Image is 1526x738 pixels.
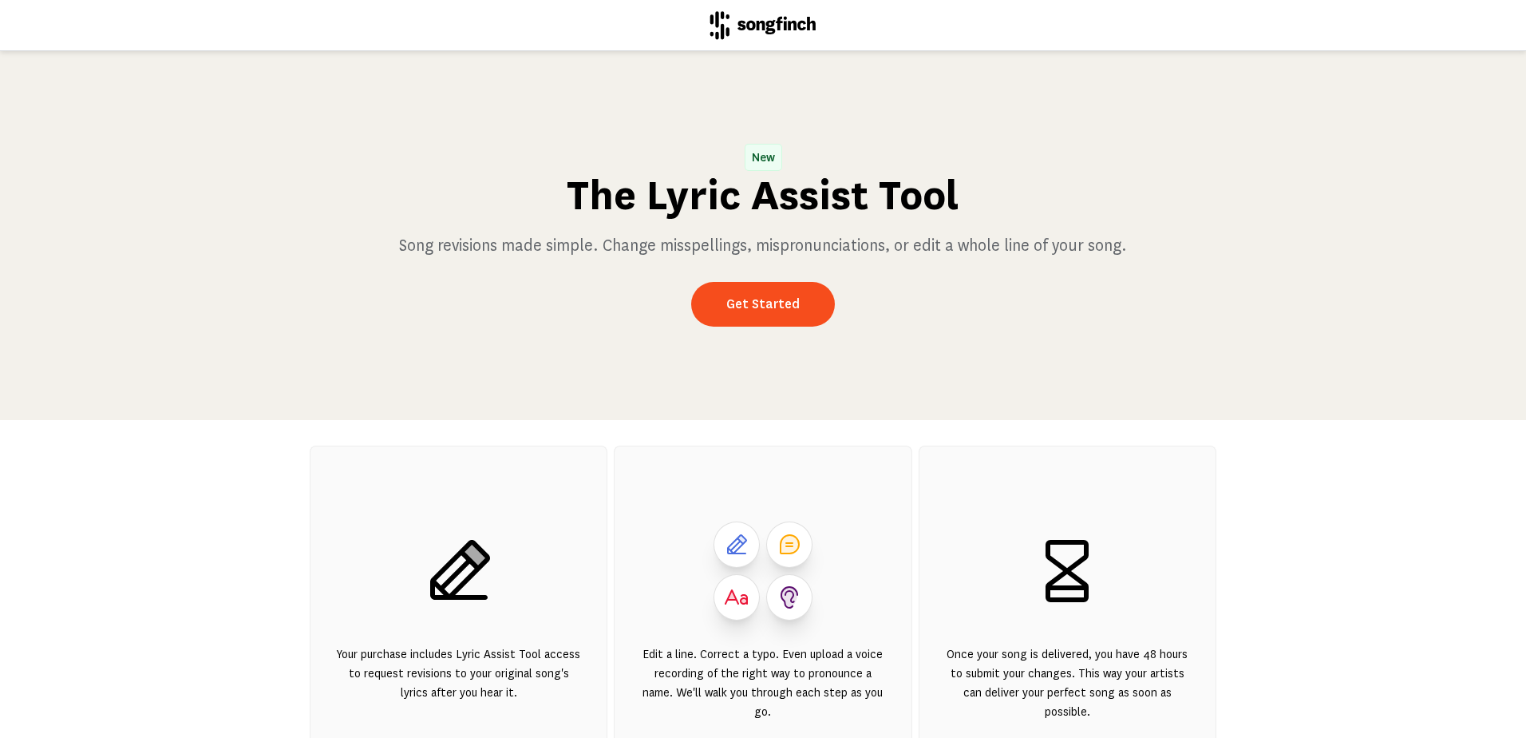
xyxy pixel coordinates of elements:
h3: Song revisions made simple. Change misspellings, mispronunciations, or edit a whole line of your ... [399,234,1127,256]
span: New [745,145,781,170]
a: Get Started [691,282,835,327]
h1: The Lyric Assist Tool [567,170,959,221]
